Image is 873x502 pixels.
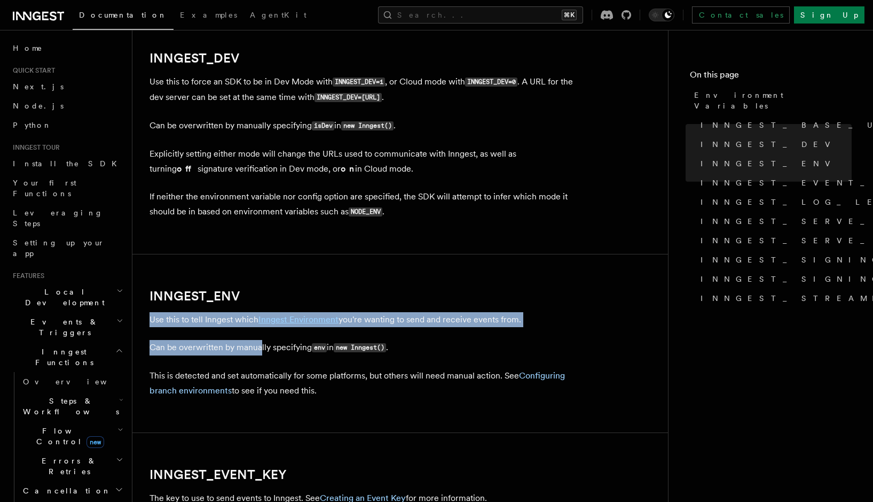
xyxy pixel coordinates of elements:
[696,135,852,154] a: INNGEST_DEV
[150,467,287,482] a: INNGEST_EVENT_KEY
[690,86,852,115] a: Environment Variables
[79,11,167,19] span: Documentation
[9,346,115,368] span: Inngest Functions
[349,207,382,217] code: NODE_ENV
[174,3,243,29] a: Examples
[696,231,852,250] a: INNGEST_SERVE_PATH
[701,158,837,169] span: INNGEST_ENV
[13,102,64,110] span: Node.js
[696,269,852,289] a: INNGEST_SIGNING_KEY_FALLBACK
[341,164,355,174] strong: on
[696,250,852,269] a: INNGEST_SIGNING_KEY
[314,93,382,102] code: INNGEST_DEV=[URL]
[19,421,125,451] button: Flow Controlnew
[13,43,43,53] span: Home
[19,396,119,417] span: Steps & Workflows
[696,115,852,135] a: INNGEST_BASE_URL
[312,343,327,352] code: env
[701,139,837,150] span: INNGEST_DEV
[250,11,306,19] span: AgentKit
[9,115,125,135] a: Python
[9,203,125,233] a: Leveraging Steps
[334,343,386,352] code: new Inngest()
[9,77,125,96] a: Next.js
[9,38,125,58] a: Home
[150,189,577,220] p: If neither the environment variable nor config option are specified, the SDK will attempt to infe...
[150,340,577,356] p: Can be overwritten by manually specifying in .
[9,282,125,312] button: Local Development
[19,481,125,500] button: Cancellation
[150,370,565,396] a: Configuring branch environments
[23,377,133,386] span: Overview
[692,6,790,24] a: Contact sales
[333,78,385,87] code: INNGEST_DEV=1
[9,316,116,338] span: Events & Triggers
[150,368,577,398] p: This is detected and set automatically for some platforms, but others will need manual action. Se...
[19,485,111,496] span: Cancellation
[9,233,125,263] a: Setting up your app
[9,287,116,308] span: Local Development
[696,289,852,308] a: INNGEST_STREAMING
[9,342,125,372] button: Inngest Functions
[696,173,852,192] a: INNGEST_EVENT_KEY
[86,436,104,448] span: new
[696,192,852,212] a: INNGEST_LOG_LEVEL
[9,272,44,280] span: Features
[180,11,237,19] span: Examples
[177,164,198,174] strong: off
[150,146,577,176] p: Explicitly setting either mode will change the URLs used to communicate with Inngest, as well as ...
[150,118,577,134] p: Can be overwritten by manually specifying in .
[694,90,852,111] span: Environment Variables
[341,121,394,130] code: new Inngest()
[19,426,117,447] span: Flow Control
[690,68,852,86] h4: On this page
[13,238,105,258] span: Setting up your app
[150,289,240,304] a: INNGEST_ENV
[19,372,125,391] a: Overview
[465,78,517,87] code: INNGEST_DEV=0
[258,314,339,325] a: Inngest Environment
[312,121,334,130] code: isDev
[73,3,174,30] a: Documentation
[243,3,313,29] a: AgentKit
[13,82,64,91] span: Next.js
[649,9,674,21] button: Toggle dark mode
[9,173,125,203] a: Your first Functions
[9,312,125,342] button: Events & Triggers
[562,10,577,20] kbd: ⌘K
[19,451,125,481] button: Errors & Retries
[19,391,125,421] button: Steps & Workflows
[13,208,103,228] span: Leveraging Steps
[9,154,125,173] a: Install the SDK
[150,51,239,66] a: INNGEST_DEV
[794,6,864,24] a: Sign Up
[9,96,125,115] a: Node.js
[13,179,76,198] span: Your first Functions
[13,121,52,129] span: Python
[19,455,116,477] span: Errors & Retries
[696,212,852,231] a: INNGEST_SERVE_HOST
[9,143,60,152] span: Inngest tour
[13,159,123,168] span: Install the SDK
[696,154,852,173] a: INNGEST_ENV
[378,6,583,24] button: Search...⌘K
[150,74,577,105] p: Use this to force an SDK to be in Dev Mode with , or Cloud mode with . A URL for the dev server c...
[9,66,55,75] span: Quick start
[150,312,577,327] p: Use this to tell Inngest which you're wanting to send and receive events from.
